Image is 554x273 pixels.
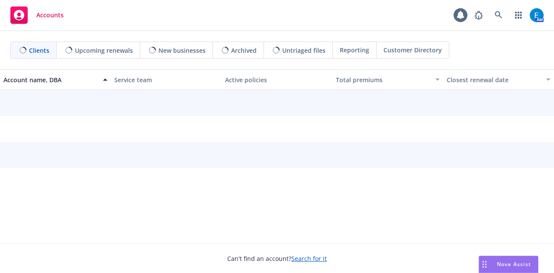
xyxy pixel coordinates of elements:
[479,256,490,273] div: Drag to move
[497,260,531,268] span: Nova Assist
[158,46,206,55] span: New businesses
[470,6,487,24] a: Report a Bug
[282,46,325,55] span: Untriaged files
[447,75,541,84] div: Closest renewal date
[332,69,443,90] button: Total premiums
[340,45,369,55] span: Reporting
[75,46,133,55] span: Upcoming renewals
[225,75,329,84] div: Active policies
[7,3,67,27] a: Accounts
[443,69,554,90] button: Closest renewal date
[3,75,98,84] div: Account name, DBA
[530,8,544,22] img: photo
[383,45,442,55] span: Customer Directory
[222,69,332,90] button: Active policies
[227,254,327,263] span: Can't find an account?
[479,256,538,273] button: Nova Assist
[111,69,222,90] button: Service team
[490,6,507,24] a: Search
[231,46,257,55] span: Archived
[36,12,64,19] span: Accounts
[291,254,327,263] a: Search for it
[510,6,527,24] a: Switch app
[29,46,49,55] span: Clients
[336,75,430,84] div: Total premiums
[114,75,218,84] div: Service team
